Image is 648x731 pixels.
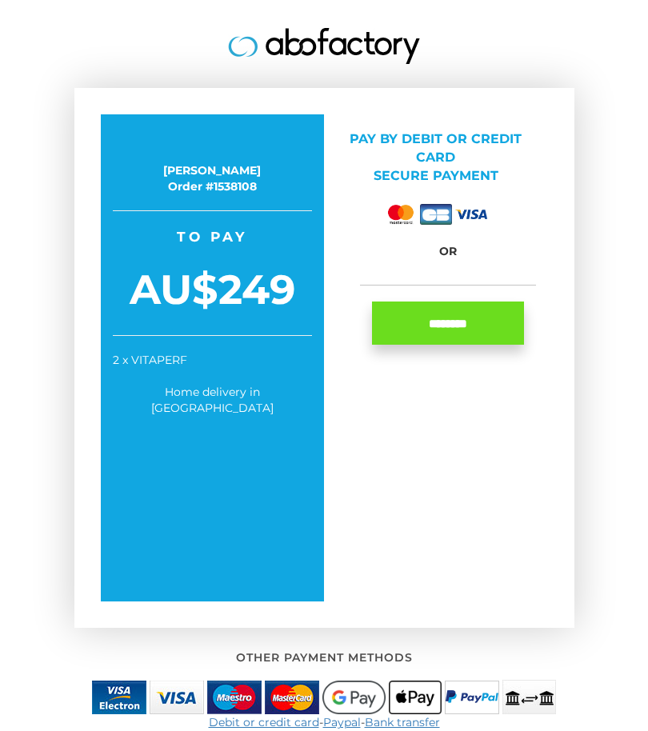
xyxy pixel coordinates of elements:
img: applepay.png [389,681,442,714]
span: Secure payment [374,168,498,183]
img: mastercard.jpg [265,681,319,714]
strong: or [439,244,457,258]
img: bank_transfer-small.png [502,680,556,714]
div: - - [24,714,624,730]
img: maestro.jpg [207,681,262,714]
img: paypal-small.png [445,681,499,714]
img: mastercard.png [385,202,417,228]
img: visa-electron.jpg [92,681,146,714]
div: Order #1538108 [113,178,313,194]
a: Bank transfer [365,715,440,729]
img: logo.jpg [228,28,420,64]
div: Home delivery in [GEOGRAPHIC_DATA] [113,384,313,416]
img: googlepay.png [322,681,386,714]
span: AU$249 [113,261,313,319]
a: Debit or credit card [209,715,319,729]
div: [PERSON_NAME] [113,162,313,178]
img: cb.png [420,204,452,224]
img: visa.png [455,210,487,220]
img: visa.jpg [150,681,204,714]
div: 2 x VITAPERF [113,352,313,368]
span: To pay [113,227,313,246]
p: Pay by Debit or credit card [336,130,536,186]
a: Paypal [323,715,361,729]
h2: Other payment methods [36,652,612,664]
